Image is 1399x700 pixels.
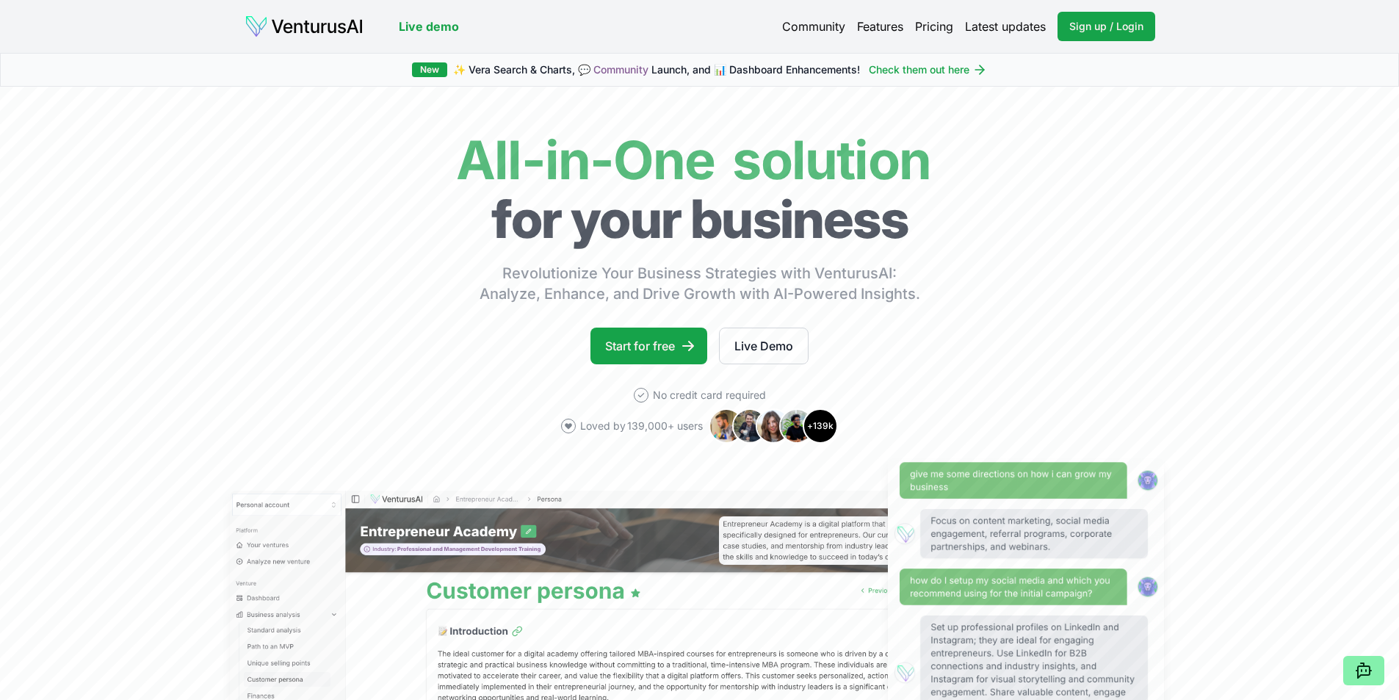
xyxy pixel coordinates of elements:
[782,18,845,35] a: Community
[869,62,987,77] a: Check them out here
[1069,19,1143,34] span: Sign up / Login
[1058,12,1155,41] a: Sign up / Login
[779,408,814,444] img: Avatar 4
[857,18,903,35] a: Features
[590,328,707,364] a: Start for free
[756,408,791,444] img: Avatar 3
[593,63,648,76] a: Community
[412,62,447,77] div: New
[399,18,459,35] a: Live demo
[965,18,1046,35] a: Latest updates
[245,15,364,38] img: logo
[709,408,744,444] img: Avatar 1
[732,408,767,444] img: Avatar 2
[719,328,809,364] a: Live Demo
[453,62,860,77] span: ✨ Vera Search & Charts, 💬 Launch, and 📊 Dashboard Enhancements!
[915,18,953,35] a: Pricing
